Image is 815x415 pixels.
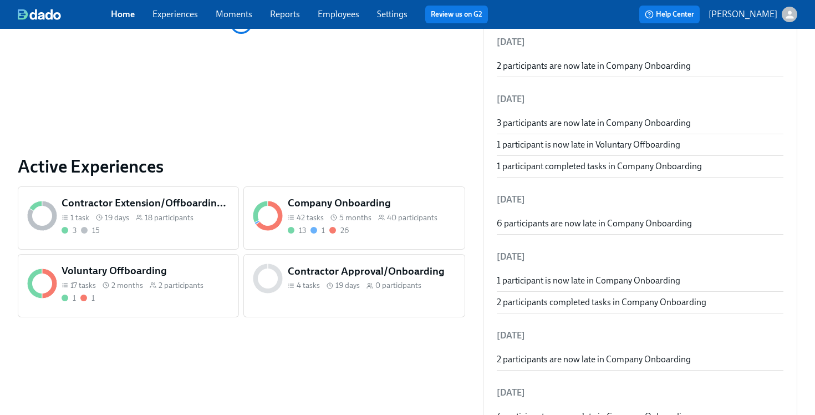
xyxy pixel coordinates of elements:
p: [PERSON_NAME] [709,8,777,21]
div: Completed all due tasks [62,293,76,303]
h5: Voluntary Offboarding [62,264,230,278]
button: [PERSON_NAME] [709,7,797,22]
span: 1 task [70,212,89,223]
li: [DATE] [497,322,783,349]
span: 42 tasks [297,212,324,223]
div: 1 [73,293,76,303]
div: 1 participant is now late in Company Onboarding [497,275,783,287]
a: Contractor Extension/Offboarding Process1 task 19 days18 participants315 [18,186,239,250]
span: 2 months [111,280,143,291]
a: Review us on G2 [431,9,482,20]
div: Not started [81,225,100,236]
a: Reports [270,9,300,19]
span: 2 participants [159,280,203,291]
h5: Contractor Extension/Offboarding Process [62,196,230,210]
span: 17 tasks [70,280,96,291]
li: [DATE] [497,244,783,270]
button: Help Center [639,6,700,23]
li: [DATE] [497,29,783,55]
div: With overdue tasks [329,225,349,236]
span: 0 participants [375,280,421,291]
a: Voluntary Offboarding17 tasks 2 months2 participants11 [18,254,239,317]
div: 26 [340,225,349,236]
a: Home [111,9,135,19]
div: Completed all due tasks [62,225,77,236]
div: 2 participants are now late in Company Onboarding [497,60,783,72]
img: dado [18,9,61,20]
span: 18 participants [145,212,193,223]
div: Completed all due tasks [288,225,306,236]
button: Review us on G2 [425,6,488,23]
h5: Company Onboarding [288,196,456,210]
a: Company Onboarding42 tasks 5 months40 participants13126 [243,186,465,250]
a: Experiences [152,9,198,19]
li: [DATE] [497,186,783,213]
h5: Contractor Approval/Onboarding [288,264,456,279]
div: 1 [322,225,325,236]
a: Moments [216,9,252,19]
div: 13 [299,225,306,236]
div: 6 participants are now late in Company Onboarding [497,217,783,230]
a: Active Experiences [18,155,465,178]
div: 1 [91,293,95,303]
div: 2 participants completed tasks in Company Onboarding [497,296,783,308]
span: 19 days [105,212,129,223]
div: 15 [92,225,100,236]
div: 1 participant is now late in Voluntary Offboarding [497,139,783,151]
span: Help Center [645,9,694,20]
div: 1 participant completed tasks in Company Onboarding [497,160,783,173]
span: 4 tasks [297,280,320,291]
li: [DATE] [497,379,783,406]
span: 5 months [339,212,371,223]
span: 40 participants [387,212,437,223]
div: 3 participants are now late in Company Onboarding [497,117,783,129]
a: Settings [377,9,407,19]
span: 19 days [335,280,360,291]
div: 3 [73,225,77,236]
div: 2 participants are now late in Company Onboarding [497,353,783,366]
a: Contractor Approval/Onboarding4 tasks 19 days0 participants [243,254,465,317]
li: [DATE] [497,86,783,113]
div: With overdue tasks [80,293,95,303]
a: Employees [318,9,359,19]
a: dado [18,9,111,20]
div: On time with open tasks [310,225,325,236]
